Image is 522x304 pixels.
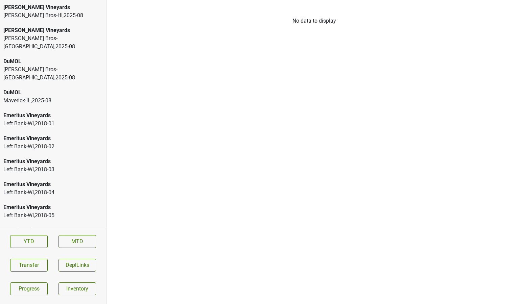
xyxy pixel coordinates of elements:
[3,66,103,82] div: [PERSON_NAME] Bros-[GEOGRAPHIC_DATA] , 2025 - 08
[3,26,103,34] div: [PERSON_NAME] Vineyards
[3,120,103,128] div: Left Bank-WI , 2018 - 01
[10,235,48,248] a: YTD
[3,180,103,188] div: Emeritus Vineyards
[58,235,96,248] a: MTD
[3,188,103,197] div: Left Bank-WI , 2018 - 04
[58,282,96,295] a: Inventory
[58,259,96,272] button: DeplLinks
[3,157,103,166] div: Emeritus Vineyards
[3,143,103,151] div: Left Bank-WI , 2018 - 02
[3,97,103,105] div: Maverick-IL , 2025 - 08
[10,259,48,272] button: Transfer
[3,203,103,211] div: Emeritus Vineyards
[3,3,103,11] div: [PERSON_NAME] Vineyards
[3,211,103,220] div: Left Bank-WI , 2018 - 05
[106,17,522,25] div: No data to display
[3,111,103,120] div: Emeritus Vineyards
[3,34,103,51] div: [PERSON_NAME] Bros-[GEOGRAPHIC_DATA] , 2025 - 08
[3,57,103,66] div: DuMOL
[3,11,103,20] div: [PERSON_NAME] Bros-HI , 2025 - 08
[10,282,48,295] a: Progress
[3,88,103,97] div: DuMOL
[3,166,103,174] div: Left Bank-WI , 2018 - 03
[3,134,103,143] div: Emeritus Vineyards
[3,226,103,234] div: Emeritus Vineyards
